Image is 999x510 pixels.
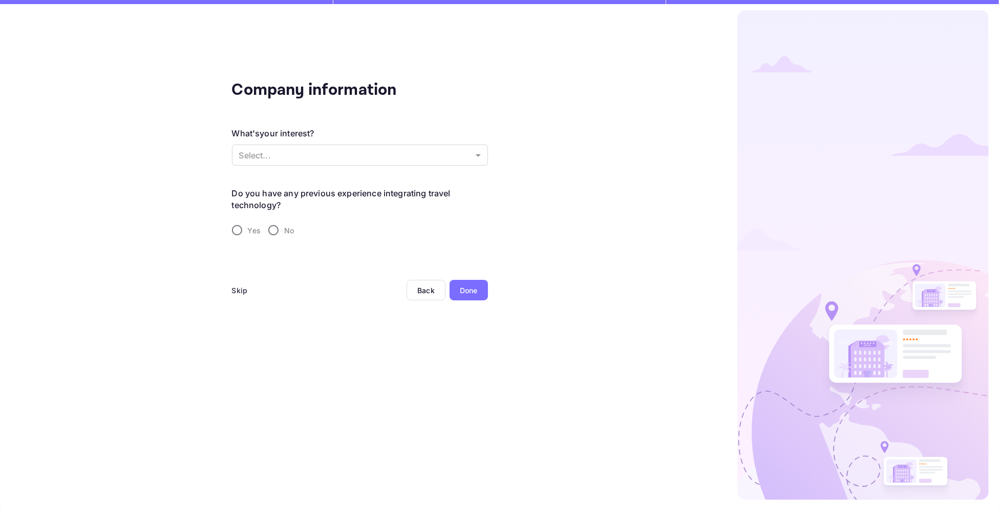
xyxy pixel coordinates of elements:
span: No [284,225,294,236]
div: travel-experience [232,219,488,241]
div: Skip [232,285,248,296]
div: Company information [232,78,437,103]
span: Yes [248,225,260,236]
div: Back [417,286,435,295]
div: What's your interest? [232,127,314,139]
legend: Do you have any previous experience integrating travel technology? [232,188,488,211]
img: logo [737,10,989,500]
div: Done [460,285,478,296]
p: Select... [239,149,472,161]
div: Without label [232,145,488,166]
